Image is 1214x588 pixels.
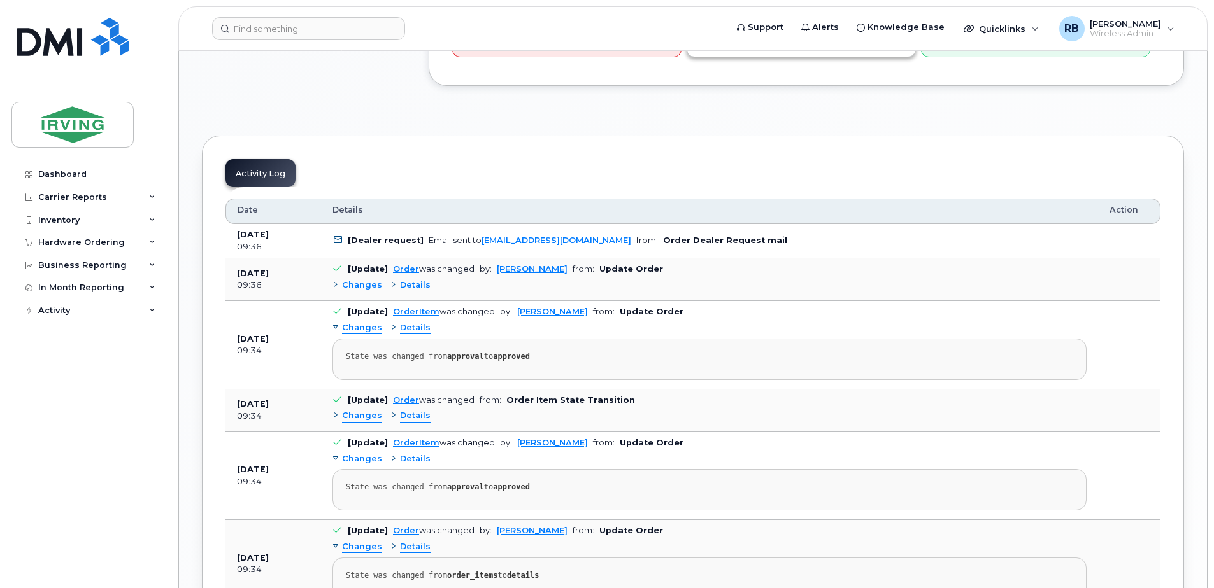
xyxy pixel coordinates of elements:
[400,279,431,291] span: Details
[868,21,945,34] span: Knowledge Base
[480,264,492,274] span: by:
[429,235,631,245] div: Email sent to
[573,264,594,274] span: from:
[346,352,1073,361] div: State was changed from to
[447,482,484,491] strong: approval
[237,564,310,575] div: 09:34
[393,395,475,405] div: was changed
[400,410,431,422] span: Details
[1090,18,1161,29] span: [PERSON_NAME]
[517,307,588,316] a: [PERSON_NAME]
[497,264,568,274] a: [PERSON_NAME]
[393,264,419,274] a: Order
[393,526,475,535] div: was changed
[346,482,1073,492] div: State was changed from to
[728,15,792,40] a: Support
[393,395,419,405] a: Order
[348,526,388,535] b: [Update]
[237,230,269,239] b: [DATE]
[599,526,663,535] b: Update Order
[342,322,382,334] span: Changes
[636,235,658,245] span: from:
[493,482,530,491] strong: approved
[238,204,258,216] span: Date
[348,307,388,316] b: [Update]
[342,453,382,465] span: Changes
[237,334,269,344] b: [DATE]
[393,264,475,274] div: was changed
[346,571,1073,580] div: State was changed from to
[237,399,269,409] b: [DATE]
[812,21,839,34] span: Alerts
[506,395,635,405] b: Order Item State Transition
[848,15,953,40] a: Knowledge Base
[393,307,495,316] div: was changed
[1098,199,1160,224] th: Action
[348,264,388,274] b: [Update]
[342,279,382,291] span: Changes
[480,395,501,405] span: from:
[393,438,439,447] a: OrderItem
[393,438,495,447] div: was changed
[237,553,269,563] b: [DATE]
[1050,16,1183,41] div: Roberts, Brad
[393,307,439,316] a: OrderItem
[400,453,431,465] span: Details
[1090,29,1161,39] span: Wireless Admin
[593,438,615,447] span: from:
[237,465,269,474] b: [DATE]
[342,541,382,553] span: Changes
[620,438,683,447] b: Update Order
[237,345,310,356] div: 09:34
[237,241,310,253] div: 09:36
[480,526,492,535] span: by:
[599,264,663,274] b: Update Order
[348,235,424,245] b: [Dealer request]
[400,322,431,334] span: Details
[663,235,787,245] b: Order Dealer Request mail
[482,235,631,245] a: [EMAIL_ADDRESS][DOMAIN_NAME]
[342,410,382,422] span: Changes
[1064,21,1079,36] span: RB
[393,526,419,535] a: Order
[212,17,405,40] input: Find something...
[593,307,615,316] span: from:
[237,279,310,291] div: 09:36
[500,438,512,447] span: by:
[497,526,568,535] a: [PERSON_NAME]
[748,21,783,34] span: Support
[237,410,310,422] div: 09:34
[237,476,310,487] div: 09:34
[507,571,539,580] strong: details
[447,352,484,361] strong: approval
[447,571,497,580] strong: order_items
[348,395,388,405] b: [Update]
[620,307,683,316] b: Update Order
[348,438,388,447] b: [Update]
[237,269,269,278] b: [DATE]
[792,15,848,40] a: Alerts
[955,16,1048,41] div: Quicklinks
[332,204,363,216] span: Details
[517,438,588,447] a: [PERSON_NAME]
[400,541,431,553] span: Details
[573,526,594,535] span: from:
[500,307,512,316] span: by:
[493,352,530,361] strong: approved
[979,24,1025,34] span: Quicklinks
